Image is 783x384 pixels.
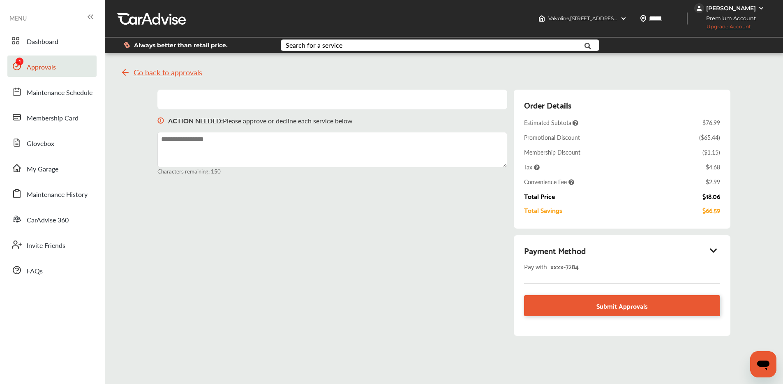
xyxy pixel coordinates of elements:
span: Premium Account [695,14,762,23]
div: Payment Method [524,243,720,257]
b: ACTION NEEDED : [168,116,223,125]
span: Maintenance History [27,190,88,200]
a: Submit Approvals [524,295,720,316]
span: Estimated Subtotal [524,118,578,127]
a: Dashboard [7,30,97,51]
span: Always better than retail price. [134,42,228,48]
small: Characters remaining: 150 [157,167,507,175]
a: CarAdvise 360 [7,208,97,230]
img: dollor_label_vector.a70140d1.svg [124,42,130,49]
img: header-home-logo.8d720a4f.svg [538,15,545,22]
div: [PERSON_NAME] [706,5,756,12]
a: Approvals [7,56,97,77]
span: CarAdvise 360 [27,215,69,226]
span: Approvals [27,62,56,73]
span: Upgrade Account [694,23,751,34]
div: $2.99 [706,178,720,186]
span: Valvoline , [STREET_ADDRESS] Smithfield , NC 27577 [548,15,666,21]
div: Total Savings [524,206,562,214]
div: $18.06 [702,192,720,200]
div: ( $1.15 ) [702,148,720,156]
span: Tax [524,163,540,171]
a: Maintenance History [7,183,97,204]
img: svg+xml;base64,PHN2ZyB3aWR0aD0iMTYiIGhlaWdodD0iMTciIHZpZXdCb3g9IjAgMCAxNiAxNyIgZmlsbD0ibm9uZSIgeG... [157,109,164,132]
a: Invite Friends [7,234,97,255]
img: jVpblrzwTbfkPYzPPzSLxeg0AAAAASUVORK5CYII= [694,3,704,13]
a: Maintenance Schedule [7,81,97,102]
span: Submit Approvals [596,300,648,311]
div: Total Price [524,192,555,200]
span: My Garage [27,164,58,175]
span: Convenience Fee [524,178,574,186]
span: FAQs [27,266,43,277]
a: My Garage [7,157,97,179]
div: Search for a service [286,42,342,49]
img: svg+xml;base64,PHN2ZyB4bWxucz0iaHR0cDovL3d3dy53My5vcmcvMjAwMC9zdmciIHdpZHRoPSIyNCIgaGVpZ2h0PSIyNC... [120,67,130,77]
p: Please approve or decline each service below [168,116,353,125]
div: Promotional Discount [524,133,580,141]
img: WGsFRI8htEPBVLJbROoPRyZpYNWhNONpIPPETTm6eUC0GeLEiAAAAAElFTkSuQmCC [758,5,765,12]
img: header-divider.bc55588e.svg [687,12,688,25]
div: Order Details [524,98,571,112]
div: $76.99 [702,118,720,127]
div: $4.68 [706,163,720,171]
span: Dashboard [27,37,58,47]
a: Membership Card [7,106,97,128]
a: Glovebox [7,132,97,153]
span: Maintenance Schedule [27,88,92,98]
a: FAQs [7,259,97,281]
img: header-down-arrow.9dd2ce7d.svg [620,15,627,22]
div: Membership Discount [524,148,580,156]
span: MENU [9,15,27,21]
span: Go back to approvals [134,68,202,76]
span: Membership Card [27,113,79,124]
span: Invite Friends [27,241,65,251]
span: Pay with [524,261,547,272]
div: ( $65.44 ) [699,133,720,141]
iframe: Button to launch messaging window [750,351,776,377]
div: $66.59 [702,206,720,214]
span: Glovebox [27,139,54,149]
img: location_vector.a44bc228.svg [640,15,647,22]
div: xxxx- 7284 [550,261,653,272]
